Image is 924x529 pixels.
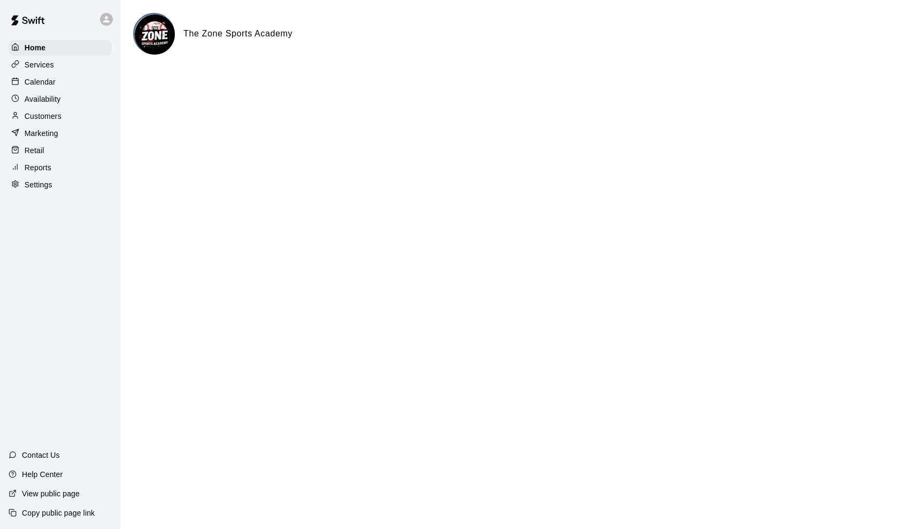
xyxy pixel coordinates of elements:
[25,111,61,122] p: Customers
[22,508,95,518] p: Copy public page link
[9,177,112,193] a: Settings
[25,162,51,173] p: Reports
[25,128,58,139] p: Marketing
[25,145,44,156] p: Retail
[9,57,112,73] a: Services
[9,125,112,141] a: Marketing
[25,94,61,104] p: Availability
[9,74,112,90] a: Calendar
[25,59,54,70] p: Services
[22,488,80,499] p: View public page
[25,77,56,87] p: Calendar
[183,27,292,41] h6: The Zone Sports Academy
[9,108,112,124] a: Customers
[9,160,112,176] a: Reports
[9,40,112,56] a: Home
[9,142,112,158] a: Retail
[25,42,46,53] p: Home
[22,450,60,460] p: Contact Us
[9,91,112,107] a: Availability
[22,469,63,480] p: Help Center
[135,14,175,55] img: The Zone Sports Academy logo
[25,179,52,190] p: Settings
